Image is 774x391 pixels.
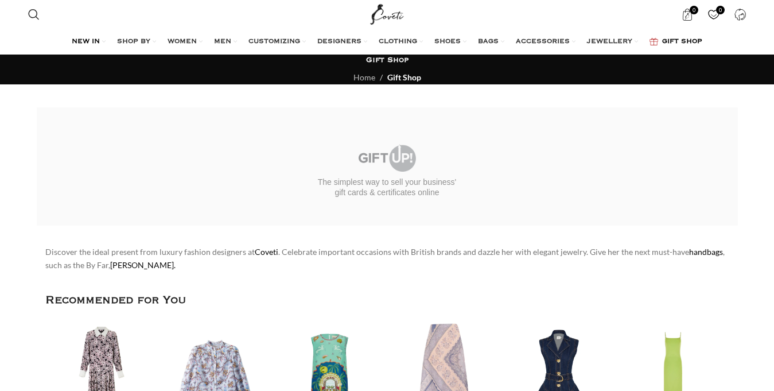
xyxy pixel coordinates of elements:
[702,3,725,26] a: 0
[22,3,45,26] a: Search
[214,30,237,53] a: MEN
[168,30,203,53] a: WOMEN
[45,292,186,309] span: Recommended for You
[649,30,702,53] a: GIFT SHOP
[72,37,100,47] span: NEW IN
[587,30,638,53] a: JEWELLERY
[478,30,504,53] a: BAGS
[368,9,406,18] a: Site logo
[110,260,176,270] a: [PERSON_NAME].
[366,55,409,65] h1: Gift Shop
[214,37,231,47] span: MEN
[689,247,723,257] a: handbags
[255,247,278,257] a: Coveti
[587,37,632,47] span: JEWELLERY
[690,6,698,14] span: 0
[359,144,416,172] img: Gift Up!
[318,144,457,198] a: The simplest way to sell your business'gift cards & certificates online
[478,37,499,47] span: BAGS
[248,30,306,53] a: CUSTOMIZING
[168,37,197,47] span: WOMEN
[387,72,421,82] span: Gift Shop
[434,37,461,47] span: SHOES
[702,3,725,26] div: My Wishlist
[649,38,658,45] img: GiftBag
[117,30,156,53] a: SHOP BY
[45,246,729,272] p: Discover the ideal present from luxury fashion designers at . Celebrate important occasions with ...
[45,127,729,130] iframe: Gift Up! Checkout
[379,30,423,53] a: CLOTHING
[317,30,367,53] a: DESIGNERS
[22,30,752,53] div: Main navigation
[248,37,300,47] span: CUSTOMIZING
[317,37,361,47] span: DESIGNERS
[716,6,725,14] span: 0
[516,37,570,47] span: ACCESSORIES
[379,37,417,47] span: CLOTHING
[353,72,375,82] a: Home
[662,37,702,47] span: GIFT SHOP
[117,37,150,47] span: SHOP BY
[72,30,106,53] a: NEW IN
[516,30,575,53] a: ACCESSORIES
[675,3,699,26] a: 0
[434,30,466,53] a: SHOES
